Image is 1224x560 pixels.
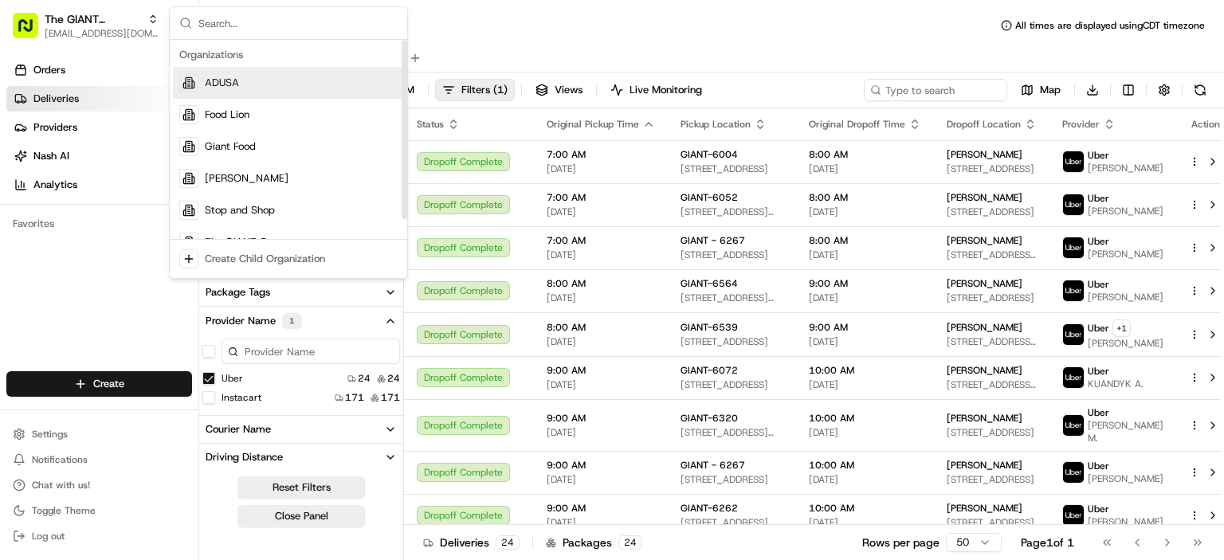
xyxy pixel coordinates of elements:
button: Close Panel [237,505,365,527]
span: Settings [32,428,68,441]
span: GIANT-6564 [681,277,738,290]
span: [PERSON_NAME] [947,191,1022,204]
span: [STREET_ADDRESS] [681,378,783,391]
img: profile_uber_ahold_partner.png [1063,237,1084,258]
span: The GIANT Company [45,11,141,27]
span: [STREET_ADDRESS][PERSON_NAME][PERSON_NAME] [681,426,783,439]
span: Uber [1088,235,1109,248]
span: 10:00 AM [809,502,921,515]
span: 24 [358,372,371,385]
span: 10:00 AM [809,364,921,377]
img: profile_uber_ahold_partner.png [1063,415,1084,436]
span: 7:00 AM [547,234,655,247]
span: [STREET_ADDRESS] [681,249,783,261]
span: [DATE] [547,473,655,486]
span: [PERSON_NAME] [205,171,288,186]
span: [STREET_ADDRESS] [681,335,783,348]
span: [STREET_ADDRESS] [947,516,1037,529]
button: Settings [6,423,192,445]
div: 📗 [16,233,29,245]
input: Provider Name [222,339,400,364]
span: 8:00 AM [809,148,921,161]
span: Uber [1088,278,1109,291]
span: Food Lion [205,108,249,122]
button: Provider Name1 [199,307,403,335]
a: Nash AI [6,143,198,169]
img: profile_uber_ahold_partner.png [1063,367,1084,388]
span: Create [93,377,124,391]
span: [PERSON_NAME] [947,412,1022,425]
span: Map [1040,83,1061,97]
a: Orders [6,57,198,83]
a: Analytics [6,172,198,198]
button: [EMAIL_ADDRESS][DOMAIN_NAME] [45,27,159,40]
span: [PERSON_NAME] [1088,515,1163,528]
span: Uber [1088,460,1109,472]
span: [STREET_ADDRESS] [681,473,783,486]
span: [DATE] [547,249,655,261]
span: Pylon [159,270,193,282]
button: Toggle Theme [6,499,192,522]
span: 24 [387,372,400,385]
span: ADUSA [205,76,239,90]
span: [DATE] [809,426,921,439]
p: Welcome 👋 [16,64,290,89]
span: 9:00 AM [809,277,921,290]
span: [PERSON_NAME] [947,234,1022,247]
span: [STREET_ADDRESS][PERSON_NAME] [947,249,1037,261]
a: Deliveries [6,86,198,112]
div: Courier Name [206,422,271,437]
button: Package Tags [199,279,403,306]
span: GIANT-6539 [681,321,738,334]
span: [PERSON_NAME] [1088,291,1163,303]
img: profile_uber_ahold_partner.png [1063,462,1084,483]
div: Suggestions [170,40,407,278]
span: Status [417,118,444,131]
span: [DATE] [809,249,921,261]
span: [DATE] [547,163,655,175]
button: Live Monitoring [603,79,709,101]
button: Driving Distance [199,444,403,471]
span: [DATE] [547,378,655,391]
p: Rows per page [862,535,940,550]
button: Chat with us! [6,474,192,496]
span: [DATE] [809,516,921,529]
span: 7:00 AM [547,191,655,204]
label: Instacart [222,391,261,404]
span: Orders [33,63,65,77]
div: Driving Distance [206,450,283,464]
span: GIANT - 6267 [681,234,745,247]
span: Provider [1062,118,1100,131]
a: Providers [6,115,198,140]
span: 10:00 AM [809,412,921,425]
button: Create [6,371,192,397]
span: API Documentation [151,231,256,247]
span: Live Monitoring [630,83,702,97]
span: Notifications [32,453,88,466]
span: 8:00 AM [547,277,655,290]
span: 171 [345,391,364,404]
span: [PERSON_NAME] M. [1088,419,1163,444]
span: 9:00 AM [547,364,655,377]
span: Knowledge Base [32,231,122,247]
span: ( 1 ) [493,83,508,97]
button: The GIANT Company[EMAIL_ADDRESS][DOMAIN_NAME] [6,6,165,45]
input: Clear [41,103,263,119]
span: [PERSON_NAME] [947,148,1022,161]
button: Map [1014,79,1068,101]
span: Giant Food [205,139,256,154]
span: Toggle Theme [32,504,96,517]
span: [STREET_ADDRESS][PERSON_NAME] [681,292,783,304]
span: Deliveries [33,92,79,106]
span: GIANT-6052 [681,191,738,204]
div: Create Child Organization [205,252,325,266]
span: 171 [381,391,400,404]
span: 9:00 AM [547,502,655,515]
img: profile_uber_ahold_partner.png [1063,151,1084,172]
button: +1 [1112,319,1131,337]
span: [PERSON_NAME] [1088,337,1163,350]
span: [PERSON_NAME] [1088,472,1163,485]
span: Uber [1088,192,1109,205]
div: Packages [546,535,642,550]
